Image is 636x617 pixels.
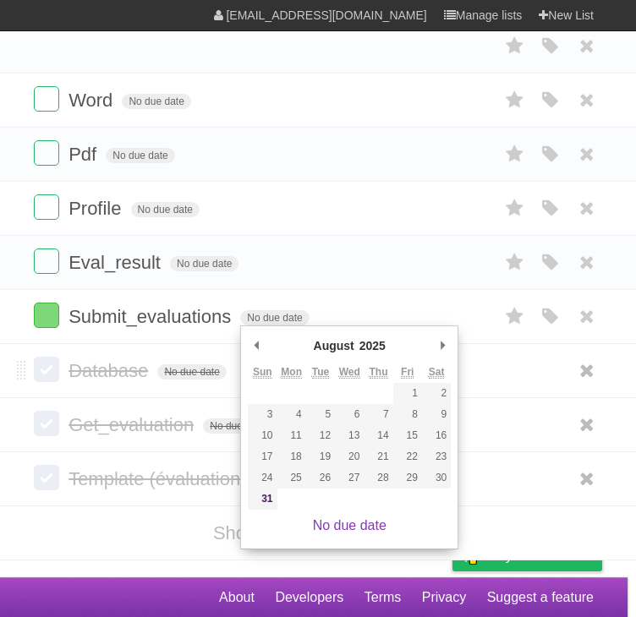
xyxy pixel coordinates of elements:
[393,467,422,489] button: 29
[170,256,238,271] span: No due date
[69,468,250,489] span: Template (évaluation)
[339,366,360,379] abbr: Wednesday
[34,86,59,112] label: Done
[34,357,59,382] label: Done
[248,467,277,489] button: 24
[499,140,531,168] label: Star task
[69,414,198,435] span: Get_evaluation
[365,582,402,614] a: Terms
[253,366,272,379] abbr: Sunday
[122,94,190,109] span: No due date
[275,582,343,614] a: Developers
[429,366,445,379] abbr: Saturday
[422,425,451,446] button: 16
[248,404,277,425] button: 3
[422,467,451,489] button: 30
[370,366,388,379] abbr: Thursday
[393,425,422,446] button: 15
[277,446,306,467] button: 18
[499,32,531,60] label: Star task
[157,364,226,379] span: No due date
[69,360,152,381] span: Database
[335,404,364,425] button: 6
[499,248,531,276] label: Star task
[499,303,531,330] label: Star task
[364,446,392,467] button: 21
[240,310,309,325] span: No due date
[34,194,59,220] label: Done
[393,383,422,404] button: 1
[34,248,59,274] label: Done
[281,366,302,379] abbr: Monday
[422,383,451,404] button: 2
[499,86,531,114] label: Star task
[311,333,357,358] div: August
[34,411,59,436] label: Done
[422,404,451,425] button: 9
[422,446,451,467] button: 23
[69,252,165,273] span: Eval_result
[248,333,265,358] button: Previous Month
[312,366,329,379] abbr: Tuesday
[335,446,364,467] button: 20
[364,404,392,425] button: 7
[277,467,306,489] button: 25
[335,467,364,489] button: 27
[277,425,306,446] button: 11
[364,467,392,489] button: 28
[357,333,388,358] div: 2025
[69,90,117,111] span: Word
[306,404,335,425] button: 5
[306,467,335,489] button: 26
[69,306,235,327] span: Submit_evaluations
[422,582,466,614] a: Privacy
[277,404,306,425] button: 4
[488,541,594,571] span: Buy me a coffee
[306,446,335,467] button: 19
[69,198,125,219] span: Profile
[34,140,59,166] label: Done
[364,425,392,446] button: 14
[131,202,200,217] span: No due date
[213,522,423,543] a: Show all completed tasks
[203,418,271,434] span: No due date
[219,582,255,614] a: About
[313,518,387,532] a: No due date
[393,446,422,467] button: 22
[34,465,59,490] label: Done
[248,425,277,446] button: 10
[499,194,531,222] label: Star task
[306,425,335,446] button: 12
[434,333,451,358] button: Next Month
[248,489,277,510] button: 31
[34,303,59,328] label: Done
[401,366,414,379] abbr: Friday
[248,446,277,467] button: 17
[487,582,594,614] a: Suggest a feature
[335,425,364,446] button: 13
[69,144,101,165] span: Pdf
[393,404,422,425] button: 8
[106,148,174,163] span: No due date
